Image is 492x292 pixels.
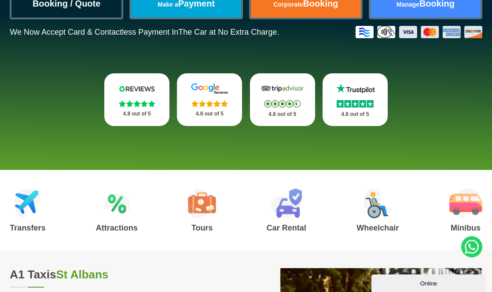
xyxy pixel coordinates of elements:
[188,188,216,218] img: Tours
[323,73,388,126] a: Trustpilot Stars 4.8 out of 5
[187,108,232,119] p: 4.8 out of 5
[267,224,306,232] h3: Car Rental
[363,188,392,218] img: Wheelchair
[103,188,130,218] img: Attractions
[449,224,482,232] h3: Minibus
[449,188,482,218] img: Minibus
[56,268,108,281] span: St Albans
[191,100,228,107] img: Stars
[260,83,305,94] img: Tripadvisor
[114,108,160,119] p: 4.8 out of 5
[119,100,155,107] img: Stars
[158,1,178,8] span: Make a
[187,83,232,94] img: Google
[188,224,216,232] h3: Tours
[177,73,242,126] a: Google Stars 4.8 out of 5
[332,83,378,94] img: Trustpilot
[178,28,279,36] span: The Car at No Extra Charge.
[14,188,41,218] img: Airport Transfers
[250,73,315,126] a: Tripadvisor Stars 4.8 out of 5
[271,188,302,218] img: Car Rental
[264,100,301,108] img: Stars
[104,73,169,126] a: Reviews.io Stars 4.8 out of 5
[10,28,279,37] p: We Now Accept Card & Contactless Payment In
[260,109,305,120] p: 4.8 out of 5
[356,224,399,232] h3: Wheelchair
[371,273,488,292] iframe: chat widget
[273,1,303,8] span: Corporate
[10,268,236,281] h2: A1 Taxis
[356,26,482,38] img: Credit And Debit Cards
[10,224,45,232] h3: Transfers
[337,100,374,108] img: Stars
[332,109,378,120] p: 4.8 out of 5
[96,224,138,232] h3: Attractions
[114,83,160,94] img: Reviews.io
[397,1,419,8] span: Manage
